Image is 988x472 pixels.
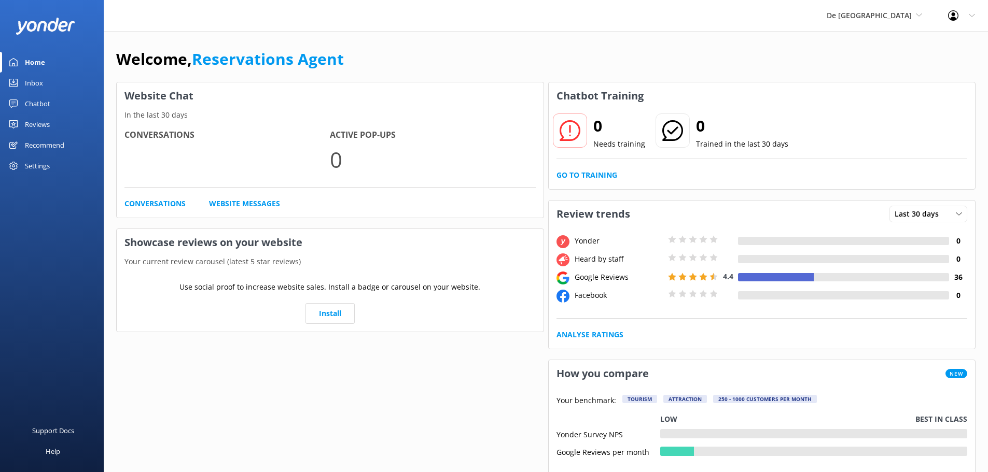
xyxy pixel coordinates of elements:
div: Help [46,441,60,462]
h4: 36 [949,271,967,283]
p: In the last 30 days [117,109,544,121]
h2: 0 [593,113,645,138]
div: Google Reviews [572,271,665,283]
p: Needs training [593,138,645,150]
h1: Welcome, [116,47,344,71]
div: Support Docs [32,420,74,441]
div: Tourism [622,395,657,403]
p: Your current review carousel (latest 5 star reviews) [117,256,544,267]
a: Go to Training [556,169,617,181]
div: 250 - 1000 customers per month [713,395,817,403]
div: Recommend [25,135,64,155]
h3: How you compare [549,360,657,387]
div: Heard by staff [572,253,665,265]
span: New [945,369,967,378]
div: Attraction [663,395,707,403]
h4: 0 [949,290,967,301]
a: Analyse Ratings [556,329,623,340]
div: Facebook [572,290,665,301]
h3: Chatbot Training [549,82,651,109]
p: Your benchmark: [556,395,616,407]
h4: Active Pop-ups [330,128,535,142]
div: Yonder Survey NPS [556,429,660,438]
p: Low [660,413,677,425]
h4: Conversations [124,128,330,142]
a: Install [305,303,355,324]
h3: Review trends [549,201,638,227]
p: Use social proof to increase website sales. Install a badge or carousel on your website. [179,281,480,293]
a: Conversations [124,198,186,209]
a: Website Messages [209,198,280,209]
div: Settings [25,155,50,176]
p: Trained in the last 30 days [696,138,788,150]
span: Last 30 days [895,208,945,220]
div: Inbox [25,73,43,93]
div: Google Reviews per month [556,447,660,456]
a: Reservations Agent [192,48,344,69]
span: De [GEOGRAPHIC_DATA] [827,10,912,20]
h4: 0 [949,235,967,247]
img: yonder-white-logo.png [16,18,75,35]
h3: Website Chat [117,82,544,109]
p: 0 [330,142,535,177]
p: Best in class [915,413,967,425]
span: 4.4 [723,271,733,281]
h4: 0 [949,253,967,265]
h2: 0 [696,113,788,138]
h3: Showcase reviews on your website [117,229,544,256]
div: Chatbot [25,93,50,114]
div: Reviews [25,114,50,135]
div: Yonder [572,235,665,247]
div: Home [25,52,45,73]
